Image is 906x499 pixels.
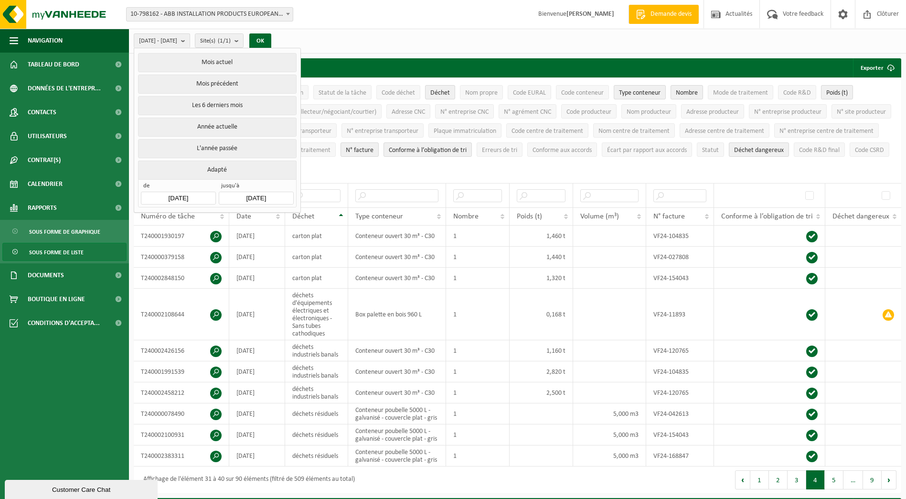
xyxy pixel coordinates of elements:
[680,123,769,138] button: Adresse centre de traitementAdresse centre de traitement: Activate to sort
[646,361,714,382] td: VF24-104835
[285,289,348,340] td: déchets d'équipements électriques et électroniques - Sans tubes cathodiques
[646,340,714,361] td: VF24-120765
[681,104,744,119] button: Adresse producteurAdresse producteur: Activate to sort
[425,85,455,99] button: DéchetDéchet: Activate to invert sorting
[134,424,229,445] td: T240002100931
[138,96,296,115] button: Les 6 derniers mois
[627,108,671,116] span: Nom producteur
[285,361,348,382] td: déchets industriels banals
[285,268,348,289] td: carton plat
[355,213,403,220] span: Type conteneur
[127,8,293,21] span: 10-798162 - ABB INSTALLATION PRODUCTS EUROPEAN CENTRE SA - HOUDENG-GOEGNIES
[138,75,296,94] button: Mois précédent
[446,289,510,340] td: 1
[285,247,348,268] td: carton plat
[513,89,546,97] span: Code EURAL
[229,268,285,289] td: [DATE]
[702,147,719,154] span: Statut
[446,382,510,403] td: 1
[382,89,415,97] span: Code déchet
[729,142,789,157] button: Déchet dangereux : Activate to sort
[646,403,714,424] td: VF24-042613
[285,445,348,466] td: déchets résiduels
[347,128,418,135] span: N° entreprise transporteur
[671,85,703,99] button: NombreNombre: Activate to sort
[348,403,447,424] td: Conteneur poubelle 5000 L - galvanisé - couvercle plat - gris
[561,89,604,97] span: Code conteneur
[580,213,619,220] span: Volume (m³)
[510,226,573,247] td: 1,460 t
[750,470,769,489] button: 1
[843,470,863,489] span: …
[134,268,229,289] td: T240002848150
[134,445,229,466] td: T240002383311
[440,108,489,116] span: N° entreprise CNC
[821,85,853,99] button: Poids (t)Poids (t): Activate to sort
[126,7,293,22] span: 10-798162 - ABB INSTALLATION PRODUCTS EUROPEAN CENTRE SA - HOUDENG-GOEGNIES
[261,104,382,119] button: Nom CNC (collecteur/négociant/courtier)Nom CNC (collecteur/négociant/courtier): Activate to sort
[646,445,714,466] td: VF24-168847
[527,142,597,157] button: Conforme aux accords : Activate to sort
[134,403,229,424] td: T240000078490
[428,123,501,138] button: Plaque immatriculationPlaque immatriculation: Activate to sort
[446,268,510,289] td: 1
[28,100,56,124] span: Contacts
[28,196,57,220] span: Rapports
[28,53,79,76] span: Tableau de bord
[2,243,127,261] a: Sous forme de liste
[141,213,195,220] span: Numéro de tâche
[28,311,100,335] span: Conditions d'accepta...
[2,222,127,240] a: Sous forme de graphique
[783,89,811,97] span: Code R&D
[510,289,573,340] td: 0,168 t
[138,139,296,158] button: L'année passée
[376,85,420,99] button: Code déchetCode déchet: Activate to sort
[229,382,285,403] td: [DATE]
[229,247,285,268] td: [DATE]
[779,128,874,135] span: N° entreprise centre de traitement
[446,361,510,382] td: 1
[685,128,764,135] span: Adresse centre de traitement
[533,147,592,154] span: Conforme aux accords
[138,53,296,72] button: Mois actuel
[229,289,285,340] td: [DATE]
[646,247,714,268] td: VF24-027808
[512,128,583,135] span: Code centre de traitement
[134,382,229,403] td: T240002458212
[477,142,522,157] button: Erreurs de triErreurs de tri: Activate to sort
[446,226,510,247] td: 1
[510,361,573,382] td: 2,820 t
[430,89,450,97] span: Déchet
[275,128,331,135] span: Adresse transporteur
[139,34,177,48] span: [DATE] - [DATE]
[446,424,510,445] td: 1
[446,340,510,361] td: 1
[648,10,694,19] span: Demande devis
[200,34,231,48] span: Site(s)
[285,340,348,361] td: déchets industriels banals
[138,161,296,179] button: Adapté
[134,340,229,361] td: T240002426156
[788,470,806,489] button: 3
[341,142,379,157] button: N° factureN° facture: Activate to sort
[392,108,425,116] span: Adresse CNC
[806,470,825,489] button: 4
[602,142,692,157] button: Écart par rapport aux accordsÉcart par rapport aux accords: Activate to sort
[348,226,447,247] td: Conteneur ouvert 30 m³ - C30
[621,104,676,119] button: Nom producteurNom producteur: Activate to sort
[573,424,646,445] td: 5,000 m3
[607,147,687,154] span: Écart par rapport aux accords
[850,142,889,157] button: Code CSRDCode CSRD: Activate to sort
[619,89,661,97] span: Type conteneur
[134,226,229,247] td: T240001930197
[5,478,160,499] iframe: chat widget
[285,403,348,424] td: déchets résiduels
[229,424,285,445] td: [DATE]
[134,361,229,382] td: T240001991539
[348,424,447,445] td: Conteneur poubelle 5000 L - galvanisé - couvercle plat - gris
[389,147,467,154] span: Conforme à l’obligation de tri
[229,403,285,424] td: [DATE]
[510,340,573,361] td: 1,160 t
[219,182,293,192] span: jusqu'à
